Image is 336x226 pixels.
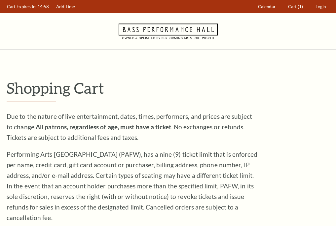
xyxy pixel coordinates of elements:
[316,4,326,9] span: Login
[288,4,297,9] span: Cart
[255,0,279,13] a: Calendar
[313,0,329,13] a: Login
[7,149,258,223] p: Performing Arts [GEOGRAPHIC_DATA] (PAFW), has a nine (9) ticket limit that is enforced per name, ...
[285,0,306,13] a: Cart (1)
[36,123,171,131] strong: All patrons, regardless of age, must have a ticket
[298,4,303,9] span: (1)
[7,113,252,141] span: Due to the nature of live entertainment, dates, times, performers, and prices are subject to chan...
[7,4,36,9] span: Cart Expires In:
[7,80,329,96] p: Shopping Cart
[258,4,276,9] span: Calendar
[53,0,78,13] a: Add Time
[37,4,49,9] span: 14:58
